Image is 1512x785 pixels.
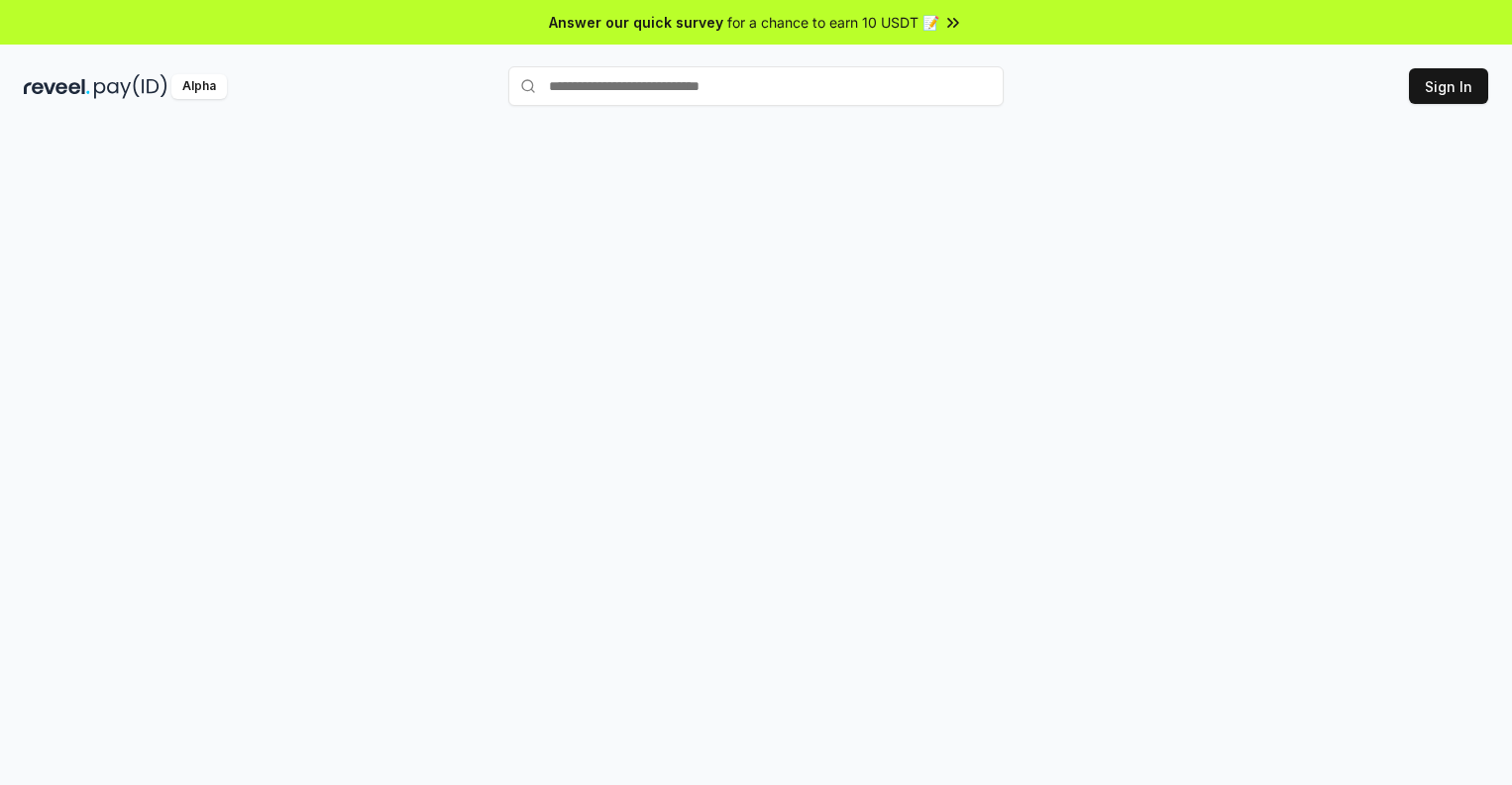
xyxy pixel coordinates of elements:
[24,74,90,99] img: reveel_dark
[549,12,723,33] span: Answer our quick survey
[171,74,227,99] div: Alpha
[727,12,939,33] span: for a chance to earn 10 USDT 📝
[94,74,167,99] img: pay_id
[1409,68,1488,104] button: Sign In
